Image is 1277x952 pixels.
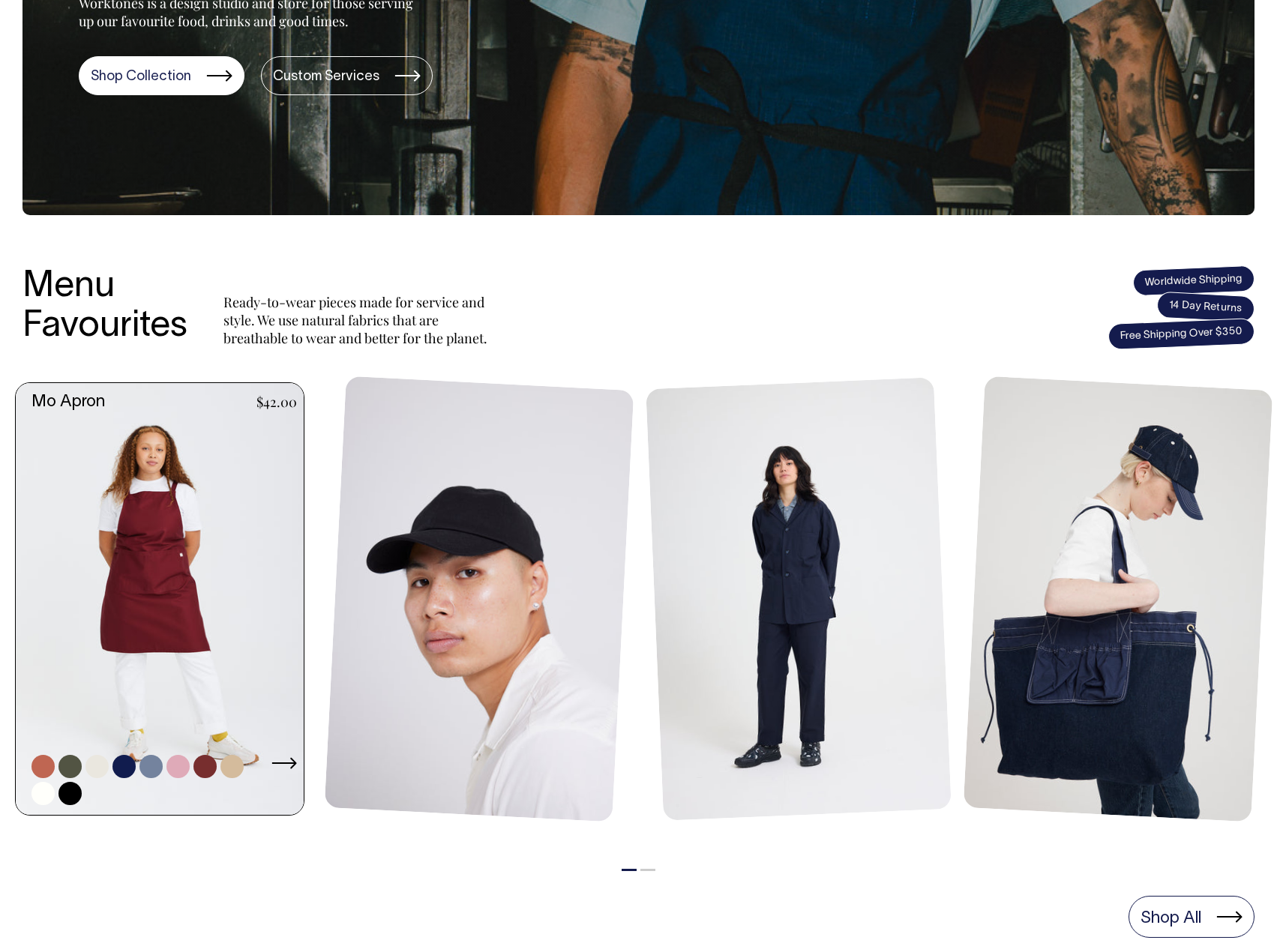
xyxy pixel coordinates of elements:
p: Ready-to-wear pieces made for service and style. We use natural fabrics that are breathable to we... [223,293,493,347]
img: Blank Dad Cap [325,376,634,822]
a: Custom Services [261,56,433,95]
span: Free Shipping Over $350 [1108,318,1255,350]
img: Store Bag [964,376,1273,822]
button: 2 of 2 [640,869,655,871]
a: Shop All [1129,896,1255,938]
span: Worldwide Shipping [1132,265,1255,296]
h3: Menu Favourites [22,268,187,347]
a: Shop Collection [79,56,244,95]
button: 1 of 2 [622,869,637,871]
img: Unstructured Blazer [646,377,952,820]
span: 14 Day Returns [1156,292,1255,323]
